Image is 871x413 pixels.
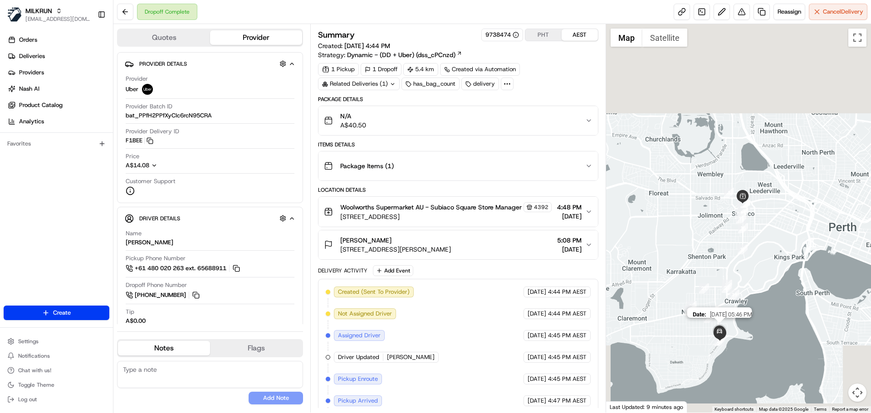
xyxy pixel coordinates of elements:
[347,50,462,59] a: Dynamic - (DD + Uber) (dss_cPCnzd)
[684,306,694,316] div: 26
[340,112,366,121] span: N/A
[340,245,451,254] span: [STREET_ADDRESS][PERSON_NAME]
[740,200,750,210] div: 4
[7,7,22,22] img: MILKRUN
[736,214,746,224] div: 15
[18,381,54,389] span: Toggle Theme
[4,350,109,362] button: Notifications
[318,106,597,135] button: N/AA$40.50
[126,317,146,325] div: A$0.00
[340,161,394,170] span: Package Items ( 1 )
[126,281,187,289] span: Dropoff Phone Number
[548,353,587,361] span: 4:45 PM AEST
[126,161,206,170] button: A$14.08
[338,331,381,340] span: Assigned Driver
[548,310,587,318] span: 4:44 PM AEST
[642,29,687,47] button: Show satellite imagery
[126,152,139,160] span: Price
[4,82,113,96] a: Nash AI
[608,401,638,413] a: Open this area in Google Maps (opens a new window)
[126,136,153,145] button: F1BEE
[53,309,71,317] span: Create
[738,208,748,218] div: 13
[135,264,226,272] span: +61 480 020 263 ext. 65688911
[534,204,548,211] span: 4392
[606,401,687,413] div: Last Updated: 9 minutes ago
[338,310,392,318] span: Not Assigned Driver
[722,280,732,290] div: 18
[738,203,748,213] div: 11
[557,245,582,254] span: [DATE]
[403,63,438,76] div: 5.4 km
[548,331,587,340] span: 4:45 PM AEST
[440,63,520,76] a: Created via Automation
[4,306,109,320] button: Create
[338,353,379,361] span: Driver Updated
[318,31,355,39] h3: Summary
[4,136,109,151] div: Favorites
[692,311,706,318] span: Date :
[347,50,455,59] span: Dynamic - (DD + Uber) (dss_cPCnzd)
[340,203,522,212] span: Woolworths Supermarket AU - Subiaco Square Store Manager
[318,267,367,274] div: Delivery Activity
[739,200,749,210] div: 10
[848,384,866,402] button: Map camera controls
[19,85,39,93] span: Nash AI
[126,85,138,93] span: Uber
[738,223,748,233] div: 16
[528,397,546,405] span: [DATE]
[126,161,149,169] span: A$14.08
[318,151,597,180] button: Package Items (1)
[778,8,801,16] span: Reassign
[126,263,241,273] a: +61 480 020 263 ext. 65688911
[714,336,724,346] div: 28
[528,375,546,383] span: [DATE]
[118,30,210,45] button: Quotes
[135,291,186,299] span: [PHONE_NUMBER]
[724,188,734,198] div: 1
[525,29,562,41] button: PHT
[687,305,697,315] div: 23
[729,290,739,300] div: 19
[126,308,134,316] span: Tip
[738,208,748,218] div: 12
[126,75,148,83] span: Provider
[126,229,142,238] span: Name
[210,341,302,355] button: Flags
[528,310,546,318] span: [DATE]
[25,15,90,23] button: [EMAIL_ADDRESS][DOMAIN_NAME]
[557,203,582,212] span: 4:48 PM
[125,211,295,226] button: Driver Details
[126,127,179,136] span: Provider Delivery ID
[699,283,709,293] div: 21
[823,8,863,16] span: Cancel Delivery
[139,215,180,222] span: Driver Details
[4,49,113,63] a: Deliveries
[4,4,94,25] button: MILKRUNMILKRUN[EMAIL_ADDRESS][DOMAIN_NAME]
[557,236,582,245] span: 5:08 PM
[126,102,172,111] span: Provider Batch ID
[210,30,302,45] button: Provider
[126,254,186,262] span: Pickup Phone Number
[142,84,153,95] img: uber-new-logo.jpeg
[461,78,499,90] div: delivery
[773,4,805,20] button: Reassign
[18,338,39,345] span: Settings
[18,367,51,374] span: Chat with us!
[548,375,587,383] span: 4:45 PM AEST
[528,288,546,296] span: [DATE]
[608,401,638,413] img: Google
[687,301,697,311] div: 22
[562,29,598,41] button: AEST
[139,60,187,68] span: Provider Details
[4,393,109,406] button: Log out
[125,56,295,71] button: Provider Details
[722,283,732,293] div: 20
[738,244,748,254] div: 17
[318,96,598,103] div: Package Details
[714,406,754,413] button: Keyboard shortcuts
[126,290,201,300] a: [PHONE_NUMBER]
